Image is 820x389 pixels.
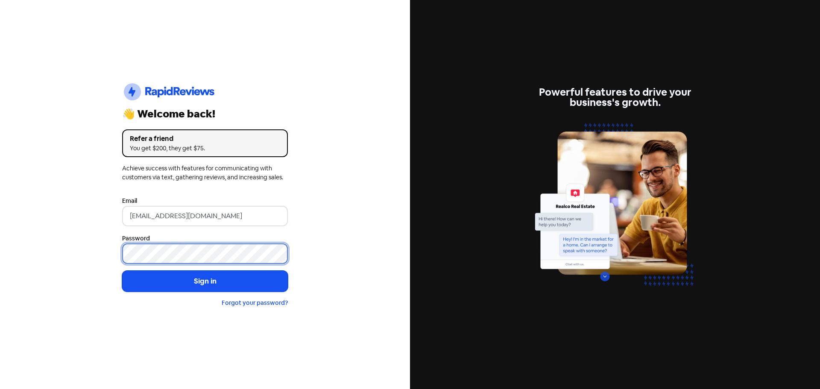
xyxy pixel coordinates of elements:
[130,134,280,144] div: Refer a friend
[222,299,288,307] a: Forgot your password?
[122,206,288,226] input: Enter your email address...
[122,234,150,243] label: Password
[122,271,288,292] button: Sign in
[122,164,288,182] div: Achieve success with features for communicating with customers via text, gathering reviews, and i...
[122,196,137,205] label: Email
[532,87,698,108] div: Powerful features to drive your business's growth.
[122,109,288,119] div: 👋 Welcome back!
[130,144,280,153] div: You get $200, they get $75.
[532,118,698,302] img: web-chat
